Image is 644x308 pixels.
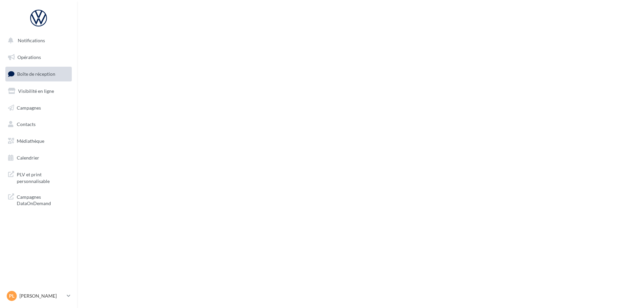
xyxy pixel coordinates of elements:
[17,121,36,127] span: Contacts
[17,105,41,110] span: Campagnes
[4,50,73,64] a: Opérations
[4,190,73,209] a: Campagnes DataOnDemand
[4,167,73,187] a: PLV et print personnalisable
[19,293,64,299] p: [PERSON_NAME]
[17,170,69,184] span: PLV et print personnalisable
[5,290,72,302] a: PL [PERSON_NAME]
[17,192,69,207] span: Campagnes DataOnDemand
[4,101,73,115] a: Campagnes
[17,54,41,60] span: Opérations
[4,117,73,131] a: Contacts
[17,71,55,77] span: Boîte de réception
[18,88,54,94] span: Visibilité en ligne
[17,155,39,161] span: Calendrier
[4,134,73,148] a: Médiathèque
[4,67,73,81] a: Boîte de réception
[4,151,73,165] a: Calendrier
[18,38,45,43] span: Notifications
[17,138,44,144] span: Médiathèque
[9,293,14,299] span: PL
[4,34,70,48] button: Notifications
[4,84,73,98] a: Visibilité en ligne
